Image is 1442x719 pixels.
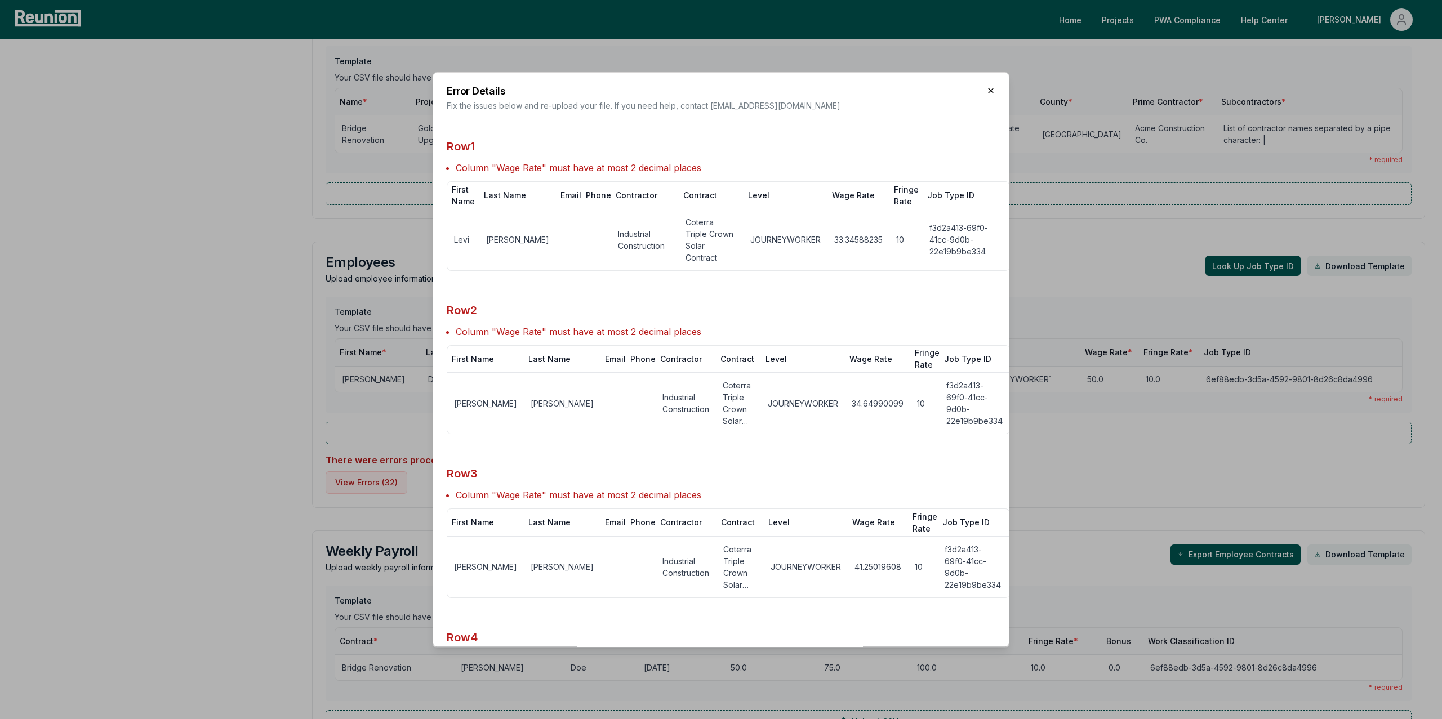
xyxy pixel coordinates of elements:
th: Wage Rate [845,345,910,372]
th: Last Name [524,509,600,536]
th: Level [764,509,848,536]
div: JOURNEYWORKER [768,397,838,409]
th: Contract [716,509,764,536]
th: Contractor [656,509,716,536]
th: Job Type ID [940,345,1009,372]
th: First Name [447,345,524,372]
div: JOURNEYWORKER [771,561,841,573]
div: Coterra Triple Crown Solar Contract [686,216,737,263]
div: Coterra Triple Crown Solar Contract [723,379,754,427]
th: Phone [626,345,656,372]
th: Wage Rate [827,182,889,209]
div: [PERSON_NAME] [531,397,594,409]
th: First Name [447,509,524,536]
th: Contract [679,182,744,209]
th: Email [600,509,626,536]
th: Job Type ID [923,182,1009,209]
div: Coterra Triple Crown Solar Contract [723,543,757,590]
th: Wage Rate [848,509,908,536]
div: [PERSON_NAME] [454,397,517,409]
div: [PERSON_NAME] [531,561,594,573]
th: Email [556,182,581,209]
th: Fringe Rate [908,509,938,536]
th: Last Name [524,345,600,372]
div: JOURNEYWORKER [750,234,821,245]
li: Column "Wage Rate" must have at most 2 decimal places [456,161,1010,175]
th: Last Name [479,182,556,209]
div: Levi [454,234,473,245]
div: 34.64990099 [852,397,904,409]
div: 10 [896,234,916,245]
th: Fringe Rate [910,345,940,372]
li: Column "Wage Rate" must have at most 2 decimal places [456,324,1010,338]
p: Row 2 [447,302,1010,318]
div: 33.34588235 [834,234,883,245]
div: [PERSON_NAME] [454,561,517,573]
div: 41.25019608 [854,561,901,573]
th: Fringe Rate [889,182,923,209]
th: Contract [716,345,761,372]
h2: Error Details [447,86,1010,96]
p: Row 3 [447,466,1010,481]
div: 10 [917,397,933,409]
th: Contractor [656,345,716,372]
th: First Name [447,182,479,209]
div: f3d2a413-69f0-41cc-9d0b-22e19b9be334 [929,222,1003,257]
p: Row 4 [447,629,1010,645]
div: f3d2a413-69f0-41cc-9d0b-22e19b9be334 [945,543,1003,590]
div: 10 [915,561,931,573]
p: Fix the issues below and re-upload your file. If you need help, contact [EMAIL_ADDRESS][DOMAIN_NAME] [447,100,1010,111]
th: Contractor [611,182,678,209]
th: Phone [626,509,656,536]
th: Email [600,345,626,372]
th: Level [744,182,827,209]
th: Phone [581,182,611,209]
th: Level [761,345,845,372]
p: Row 1 [447,139,1010,154]
div: f3d2a413-69f0-41cc-9d0b-22e19b9be334 [946,379,1003,427]
div: Industrial Construction [662,555,710,578]
div: Industrial Construction [618,227,671,251]
th: Job Type ID [938,509,1009,536]
div: [PERSON_NAME] [486,234,549,245]
div: Industrial Construction [662,391,709,415]
li: Column "Wage Rate" must have at most 2 decimal places [456,488,1010,502]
